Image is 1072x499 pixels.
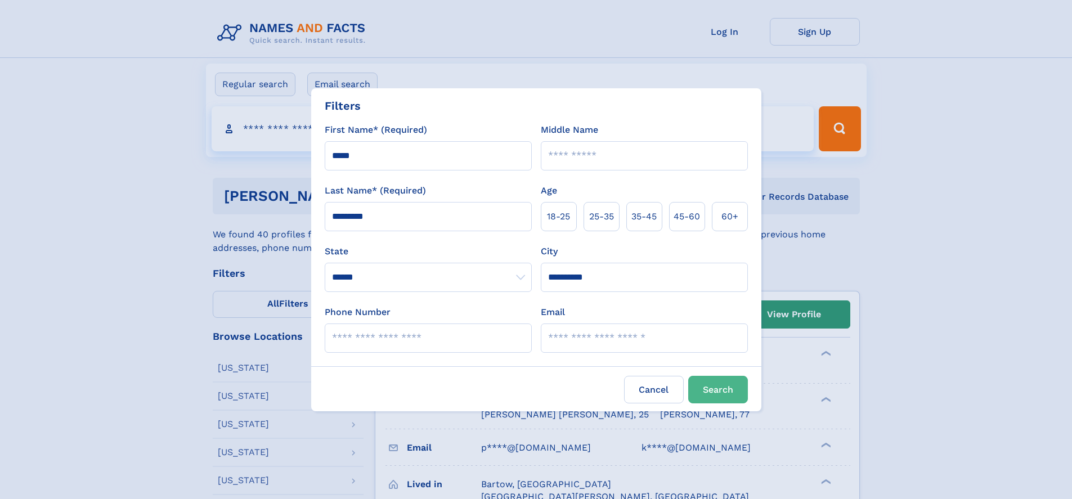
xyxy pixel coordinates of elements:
[541,123,598,137] label: Middle Name
[624,376,684,403] label: Cancel
[631,210,657,223] span: 35‑45
[325,184,426,197] label: Last Name* (Required)
[721,210,738,223] span: 60+
[325,123,427,137] label: First Name* (Required)
[325,245,532,258] label: State
[547,210,570,223] span: 18‑25
[541,305,565,319] label: Email
[541,245,558,258] label: City
[688,376,748,403] button: Search
[674,210,700,223] span: 45‑60
[325,305,391,319] label: Phone Number
[589,210,614,223] span: 25‑35
[325,97,361,114] div: Filters
[541,184,557,197] label: Age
